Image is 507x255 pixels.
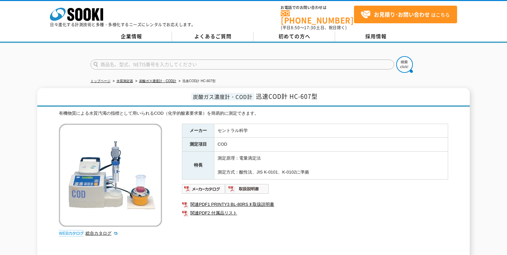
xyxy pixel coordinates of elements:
img: btn_search.png [396,56,413,73]
a: メーカーカタログ [182,188,226,193]
a: お見積り･お問い合わせはこちら [354,6,457,23]
a: よくあるご質問 [172,32,254,42]
a: 総合カタログ [85,231,118,236]
span: 17:30 [304,25,316,31]
span: 迅速COD計 HC-607型 [256,92,318,101]
img: webカタログ [59,230,84,237]
span: 8:50 [291,25,300,31]
a: 初めての方へ [254,32,335,42]
span: 初めての方へ [278,33,310,40]
th: メーカー [182,124,214,138]
a: 取扱説明書 [226,188,269,193]
td: 測定原理：電量滴定法 測定方式：酸性法、JIS K-0101、K-0102に準拠 [214,152,448,179]
td: セントラル科学 [214,124,448,138]
a: 採用情報 [335,32,417,42]
a: 企業情報 [90,32,172,42]
input: 商品名、型式、NETIS番号を入力してください [90,60,394,69]
span: お電話でのお問い合わせは [281,6,354,10]
div: 有機物質による水質汚濁の指標として用いられるCOD（化学的酸素要求量）を簡易的に測定できます。 [59,110,448,117]
span: 炭酸ガス濃度計・COD計 [191,93,254,100]
a: 関連PDF1 PRINTY3 BL-80RS Ⅱ 取扱説明書 [182,200,448,209]
li: 迅速COD計 HC-607型 [177,78,215,85]
strong: お見積り･お問い合わせ [374,10,430,18]
td: COD [214,138,448,152]
img: 迅速COD計 HC-607型 [59,124,162,227]
a: 炭酸ガス濃度計・COD計 [139,79,176,83]
img: メーカーカタログ [182,184,226,194]
a: 関連PDF2 付属品リスト [182,209,448,217]
a: トップページ [90,79,110,83]
span: はこちら [361,10,450,20]
th: 特長 [182,152,214,179]
a: 水質測定器 [116,79,133,83]
a: [PHONE_NUMBER] [281,10,354,24]
img: 取扱説明書 [226,184,269,194]
span: (平日 ～ 土日、祝日除く) [281,25,347,31]
p: 日々進化する計測技術と多種・多様化するニーズにレンタルでお応えします。 [50,23,196,27]
th: 測定項目 [182,138,214,152]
